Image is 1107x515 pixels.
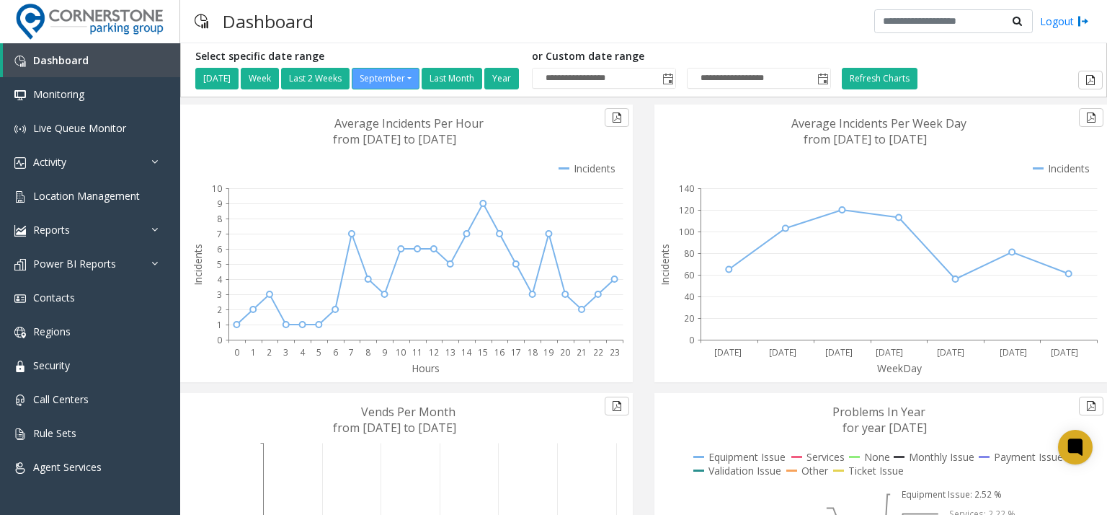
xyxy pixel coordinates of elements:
[396,346,406,358] text: 10
[33,426,76,440] span: Rule Sets
[217,243,222,255] text: 6
[1051,346,1078,358] text: [DATE]
[528,346,538,358] text: 18
[316,346,321,358] text: 5
[241,68,279,89] button: Week
[33,291,75,304] span: Contacts
[876,346,903,358] text: [DATE]
[33,257,116,270] span: Power BI Reports
[1000,346,1027,358] text: [DATE]
[804,131,927,147] text: from [DATE] to [DATE]
[33,87,84,101] span: Monitoring
[689,334,694,346] text: 0
[14,56,26,67] img: 'icon'
[352,68,419,89] button: September
[217,289,222,301] text: 3
[333,131,456,147] text: from [DATE] to [DATE]
[843,420,927,436] text: for year [DATE]
[212,182,222,195] text: 10
[593,346,603,358] text: 22
[382,346,387,358] text: 9
[251,346,256,358] text: 1
[902,488,1002,501] text: Equipment Issue: 2.52 %
[1079,397,1103,415] button: Export to pdf
[215,4,321,39] h3: Dashboard
[33,189,140,203] span: Location Management
[333,420,456,436] text: from [DATE] to [DATE]
[14,462,26,474] img: 'icon'
[281,68,350,89] button: Last 2 Weeks
[1077,14,1089,29] img: logout
[33,358,70,372] span: Security
[300,346,306,358] text: 4
[217,228,222,240] text: 7
[234,346,239,358] text: 0
[511,346,521,358] text: 17
[877,361,922,375] text: WeekDay
[365,346,370,358] text: 8
[478,346,488,358] text: 15
[33,460,102,474] span: Agent Services
[1078,71,1103,89] button: Export to pdf
[791,115,966,131] text: Average Incidents Per Week Day
[217,198,222,210] text: 9
[605,397,629,415] button: Export to pdf
[577,346,587,358] text: 21
[3,43,180,77] a: Dashboard
[14,259,26,270] img: 'icon'
[543,346,553,358] text: 19
[937,346,964,358] text: [DATE]
[684,312,694,325] text: 20
[842,68,917,89] button: Refresh Charts
[14,191,26,203] img: 'icon'
[14,395,26,406] img: 'icon'
[714,346,742,358] text: [DATE]
[195,4,208,39] img: pageIcon
[1079,108,1103,127] button: Export to pdf
[217,273,223,286] text: 4
[532,50,831,63] h5: or Custom date range
[14,428,26,440] img: 'icon'
[1040,14,1089,29] a: Logout
[283,346,288,358] text: 3
[679,226,694,238] text: 100
[679,204,694,216] text: 120
[494,346,504,358] text: 16
[217,319,222,331] text: 1
[267,346,272,358] text: 2
[769,346,796,358] text: [DATE]
[484,68,519,89] button: Year
[33,325,71,338] span: Regions
[349,346,354,358] text: 7
[14,327,26,338] img: 'icon'
[191,244,205,286] text: Incidents
[610,346,620,358] text: 23
[825,346,853,358] text: [DATE]
[33,53,89,67] span: Dashboard
[684,247,694,260] text: 80
[217,304,222,316] text: 2
[14,157,26,169] img: 'icon'
[333,346,338,358] text: 6
[684,291,694,303] text: 40
[422,68,482,89] button: Last Month
[33,392,89,406] span: Call Centers
[429,346,439,358] text: 12
[658,244,672,286] text: Incidents
[814,69,830,89] span: Toggle popup
[684,269,694,281] text: 60
[14,123,26,135] img: 'icon'
[659,69,675,89] span: Toggle popup
[560,346,570,358] text: 20
[217,213,222,225] text: 8
[412,346,422,358] text: 11
[14,293,26,304] img: 'icon'
[461,346,472,358] text: 14
[14,89,26,101] img: 'icon'
[33,155,66,169] span: Activity
[195,50,521,63] h5: Select specific date range
[33,121,126,135] span: Live Queue Monitor
[195,68,239,89] button: [DATE]
[217,258,222,270] text: 5
[14,361,26,372] img: 'icon'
